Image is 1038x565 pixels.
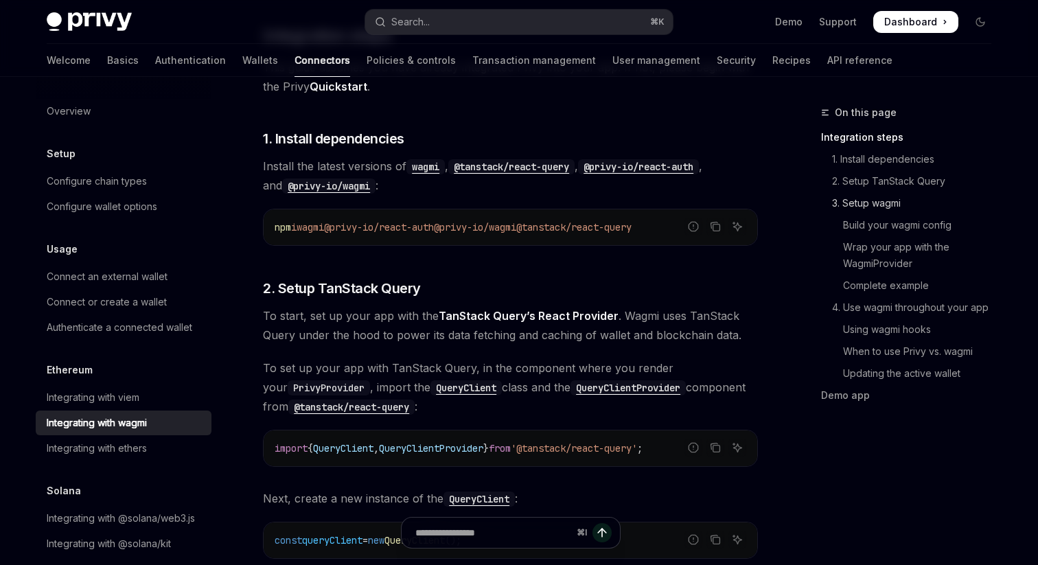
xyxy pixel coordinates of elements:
button: Report incorrect code [684,218,702,235]
span: import [275,442,308,454]
a: 3. Setup wagmi [821,192,1002,214]
a: Connect an external wallet [36,264,211,289]
a: Recipes [772,44,811,77]
div: Authenticate a connected wallet [47,319,192,336]
a: 1. Install dependencies [821,148,1002,170]
div: Connect an external wallet [47,268,168,285]
span: Dashboard [884,15,937,29]
h5: Solana [47,483,81,499]
a: Wallets [242,44,278,77]
div: Integrating with viem [47,389,139,406]
div: Configure wallet options [47,198,157,215]
div: Configure chain types [47,173,147,189]
h5: Usage [47,241,78,257]
span: { [308,442,313,454]
span: This guide assumes you have already integrated Privy into your app. If not, please begin with the... [263,58,758,96]
span: Install the latest versions of , , , and : [263,157,758,195]
div: Connect or create a wallet [47,294,167,310]
a: QueryClient [443,492,515,505]
code: PrivyProvider [288,380,370,395]
span: npm [275,221,291,233]
button: Toggle dark mode [969,11,991,33]
span: i [291,221,297,233]
div: Integrating with wagmi [47,415,147,431]
a: QueryClientProvider [570,380,686,394]
span: @tanstack/react-query [516,221,632,233]
span: QueryClientProvider [379,442,483,454]
a: TanStack Query’s React Provider [439,309,619,323]
span: ⌘ K [650,16,665,27]
code: @tanstack/react-query [448,159,575,174]
a: When to use Privy vs. wagmi [821,341,1002,362]
button: Copy the contents from the code block [706,439,724,457]
a: Demo [775,15,803,29]
button: Ask AI [728,439,746,457]
span: @privy-io/wagmi [434,221,516,233]
a: Using wagmi hooks [821,319,1002,341]
a: Integrating with viem [36,385,211,410]
div: Integrating with ethers [47,440,147,457]
a: Updating the active wallet [821,362,1002,384]
button: Report incorrect code [684,439,702,457]
a: Integration steps [821,126,1002,148]
a: Security [717,44,756,77]
a: Integrating with wagmi [36,411,211,435]
span: wagmi [297,221,324,233]
code: QueryClient [443,492,515,507]
span: On this page [835,104,897,121]
code: @privy-io/wagmi [282,178,376,194]
span: @privy-io/react-auth [324,221,434,233]
a: Build your wagmi config [821,214,1002,236]
span: ; [637,442,643,454]
a: Configure chain types [36,169,211,194]
span: 2. Setup TanStack Query [263,279,421,298]
a: Support [819,15,857,29]
a: @tanstack/react-query [288,400,415,413]
a: Quickstart [310,80,367,94]
a: Connectors [295,44,350,77]
a: Basics [107,44,139,77]
a: wagmi [406,159,445,173]
a: Authentication [155,44,226,77]
span: QueryClient [313,442,373,454]
a: Dashboard [873,11,958,33]
button: Ask AI [728,218,746,235]
a: Demo app [821,384,1002,406]
img: dark logo [47,12,132,32]
div: Overview [47,103,91,119]
a: Integrating with @solana/web3.js [36,506,211,531]
a: @privy-io/react-auth [578,159,699,173]
a: @tanstack/react-query [448,159,575,173]
a: Overview [36,99,211,124]
code: QueryClientProvider [570,380,686,395]
h5: Setup [47,146,76,162]
div: Search... [391,14,430,30]
span: 1. Install dependencies [263,129,404,148]
a: QueryClient [430,380,502,394]
div: Integrating with @solana/kit [47,535,171,552]
span: '@tanstack/react-query' [511,442,637,454]
a: API reference [827,44,892,77]
button: Copy the contents from the code block [706,218,724,235]
a: Integrating with ethers [36,436,211,461]
a: Policies & controls [367,44,456,77]
a: Connect or create a wallet [36,290,211,314]
a: Welcome [47,44,91,77]
a: @privy-io/wagmi [282,178,376,192]
span: To start, set up your app with the . Wagmi uses TanStack Query under the hood to power its data f... [263,306,758,345]
span: Next, create a new instance of the : [263,489,758,508]
a: Configure wallet options [36,194,211,219]
code: QueryClient [430,380,502,395]
span: from [489,442,511,454]
div: Integrating with @solana/web3.js [47,510,195,527]
a: Authenticate a connected wallet [36,315,211,340]
a: Transaction management [472,44,596,77]
a: Complete example [821,275,1002,297]
input: Ask a question... [415,518,571,548]
a: Integrating with @solana/kit [36,531,211,556]
span: } [483,442,489,454]
a: Wrap your app with the WagmiProvider [821,236,1002,275]
a: User management [612,44,700,77]
code: wagmi [406,159,445,174]
button: Open search [365,10,673,34]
